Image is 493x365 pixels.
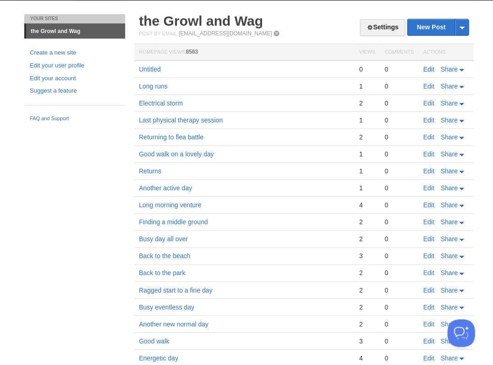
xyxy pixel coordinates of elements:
[139,269,185,277] a: Back to the park
[30,115,120,123] a: FAQ and Support
[359,201,375,209] div: 4
[380,44,418,61] th: Comments
[139,150,214,158] a: Good walk on a lovely day
[407,19,468,35] a: New Post
[139,133,203,141] a: Returning to flea battle
[384,99,414,107] div: 0
[440,66,457,73] span: Share
[139,31,177,36] span: Post by Email
[359,337,375,345] div: 3
[423,100,434,107] a: Edit
[359,252,375,260] div: 3
[440,218,457,226] span: Share
[359,269,375,277] div: 2
[30,74,120,83] a: Edit your account
[139,201,201,209] a: Long morning venture
[354,44,379,61] th: Views
[139,235,188,243] a: Busy day all over
[179,30,272,37] a: [EMAIL_ADDRESS][DOMAIN_NAME]
[359,133,375,141] div: 2
[359,320,375,328] div: 2
[423,320,434,327] a: Edit
[24,14,125,23] li: Your Sites
[440,184,457,192] span: Share
[384,65,414,73] div: 0
[423,167,434,175] a: Edit
[384,184,414,192] div: 0
[30,61,120,71] a: Edit your user profile
[139,66,160,73] a: Untitled
[423,184,434,192] a: Edit
[359,303,375,311] div: 2
[423,235,434,243] a: Edit
[359,167,375,175] div: 1
[440,286,457,293] span: Share
[134,44,354,61] th: Homepage Views
[423,66,434,73] a: Edit
[139,100,183,107] a: Electrical storm
[384,201,414,209] div: 0
[440,116,457,124] span: Share
[423,116,434,124] a: Edit
[423,286,434,293] a: Edit
[440,269,457,277] span: Share
[139,184,192,192] a: Another active day
[139,252,190,260] a: Back to the beach
[139,167,161,175] a: Returns
[384,337,414,345] div: 0
[384,252,414,260] div: 0
[440,235,457,243] span: Share
[384,218,414,226] div: 0
[423,303,434,310] a: Edit
[384,150,414,158] div: 0
[423,218,434,226] a: Edit
[359,184,375,192] div: 1
[440,337,457,344] span: Share
[359,218,375,226] div: 2
[384,303,414,311] div: 0
[440,320,457,327] span: Share
[440,201,457,209] span: Share
[384,82,414,90] div: 0
[423,133,434,141] a: Edit
[139,286,212,293] a: Ragged start to a fine day
[447,319,475,347] iframe: Help Scout Beacon - Open
[30,86,120,96] a: Suggest a feature
[423,150,434,158] a: Edit
[440,252,457,260] span: Share
[139,320,208,327] a: Another new normal day
[26,24,125,39] a: the Growl and Wag
[359,65,375,73] div: 0
[440,150,457,158] span: Share
[359,354,375,362] div: 4
[186,49,198,55] span: 8563
[423,354,434,361] a: Edit
[384,235,414,243] div: 0
[139,13,263,28] a: the Growl and Wag
[359,82,375,90] div: 1
[359,286,375,294] div: 2
[384,167,414,175] div: 0
[423,269,434,277] a: Edit
[418,44,473,61] th: Actions
[359,99,375,107] div: 2
[384,269,414,277] div: 0
[440,133,457,141] span: Share
[384,286,414,294] div: 0
[440,100,457,107] span: Share
[440,167,457,175] span: Share
[423,337,434,344] a: Edit
[139,303,194,310] a: Busy eventless day
[423,252,434,260] a: Edit
[423,83,434,90] a: Edit
[359,150,375,158] div: 1
[440,83,457,90] span: Share
[440,303,457,310] span: Share
[423,201,434,209] a: Edit
[139,83,167,90] a: Long runs
[139,337,169,344] a: Good walk
[440,354,457,361] span: Share
[30,48,120,58] a: Create a new site
[139,218,208,226] a: Finding a middle ground
[139,354,178,361] a: Energetic day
